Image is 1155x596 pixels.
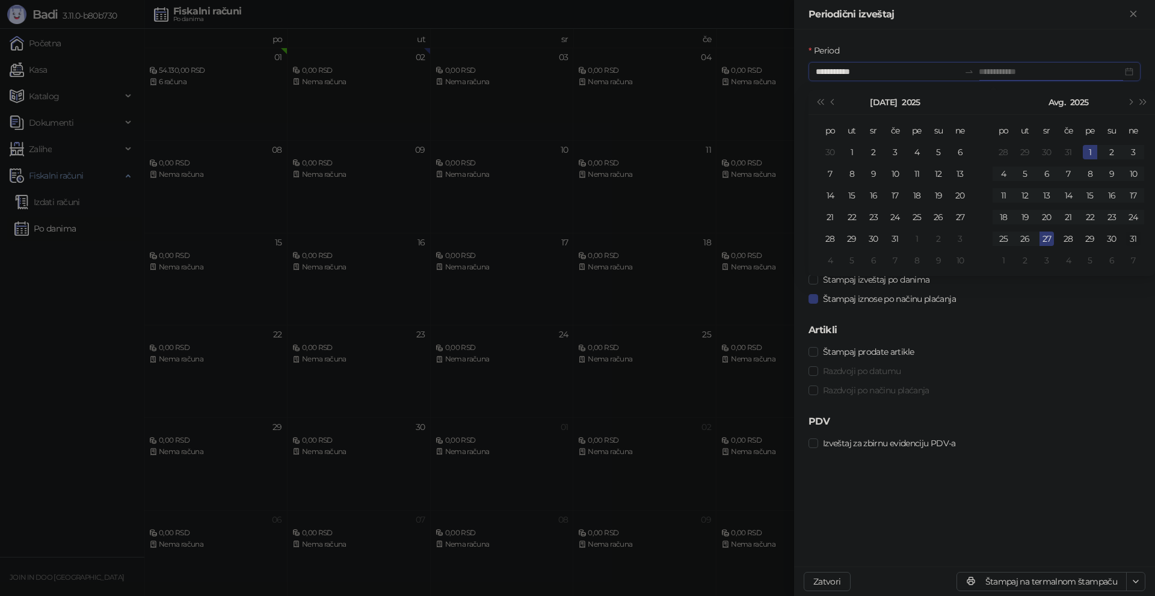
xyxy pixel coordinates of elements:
button: Izaberi mesec [1049,90,1065,114]
th: pe [906,120,928,141]
td: 2025-07-12 [928,163,949,185]
div: 12 [931,167,946,181]
div: 28 [823,232,837,246]
td: 2025-07-04 [906,141,928,163]
td: 2025-08-03 [949,228,971,250]
td: 2025-07-08 [841,163,863,185]
td: 2025-07-19 [928,185,949,206]
div: Periodični izveštaj [808,7,1126,22]
button: Izaberi mesec [870,90,897,114]
button: Sledeća godina (Control + right) [1137,90,1150,114]
div: 23 [866,210,881,224]
div: 5 [845,253,859,268]
th: če [1058,120,1079,141]
td: 2025-07-13 [949,163,971,185]
td: 2025-07-10 [884,163,906,185]
div: 6 [1104,253,1119,268]
div: 20 [953,188,967,203]
td: 2025-08-02 [1101,141,1123,163]
td: 2025-07-24 [884,206,906,228]
td: 2025-09-05 [1079,250,1101,271]
td: 2025-08-01 [906,228,928,250]
td: 2025-08-02 [928,228,949,250]
th: sr [1036,120,1058,141]
th: če [884,120,906,141]
td: 2025-07-28 [993,141,1014,163]
div: 16 [1104,188,1119,203]
td: 2025-07-03 [884,141,906,163]
td: 2025-08-07 [884,250,906,271]
div: 22 [1083,210,1097,224]
div: 15 [845,188,859,203]
td: 2025-07-06 [949,141,971,163]
div: 13 [1039,188,1054,203]
td: 2025-07-31 [884,228,906,250]
td: 2025-07-26 [928,206,949,228]
button: Sledeći mesec (PageDown) [1123,90,1136,114]
th: po [819,120,841,141]
span: Razdvoji po načinu plaćanja [818,384,934,397]
div: 29 [1018,145,1032,159]
td: 2025-07-07 [819,163,841,185]
span: Štampaj prodate artikle [818,345,919,358]
div: 1 [1083,145,1097,159]
td: 2025-08-28 [1058,228,1079,250]
button: Štampaj na termalnom štampaču [956,572,1127,591]
td: 2025-07-21 [819,206,841,228]
td: 2025-08-04 [993,163,1014,185]
div: 30 [823,145,837,159]
td: 2025-07-29 [841,228,863,250]
button: Prethodna godina (Control + left) [813,90,827,114]
div: 26 [1018,232,1032,246]
div: 19 [1018,210,1032,224]
div: 9 [866,167,881,181]
td: 2025-08-29 [1079,228,1101,250]
span: to [964,67,974,76]
td: 2025-08-10 [949,250,971,271]
td: 2025-08-09 [1101,163,1123,185]
td: 2025-08-06 [1036,163,1058,185]
td: 2025-08-10 [1123,163,1144,185]
td: 2025-09-07 [1123,250,1144,271]
td: 2025-08-16 [1101,185,1123,206]
div: 30 [866,232,881,246]
td: 2025-07-17 [884,185,906,206]
div: 27 [953,210,967,224]
div: 7 [823,167,837,181]
div: 8 [845,167,859,181]
button: Izaberi godinu [1070,90,1088,114]
td: 2025-08-19 [1014,206,1036,228]
th: ut [841,120,863,141]
div: 29 [1083,232,1097,246]
div: 7 [1061,167,1076,181]
button: Izaberi godinu [902,90,920,114]
td: 2025-08-31 [1123,228,1144,250]
div: 14 [1061,188,1076,203]
td: 2025-07-14 [819,185,841,206]
h5: PDV [808,414,1141,429]
div: 4 [823,253,837,268]
div: 20 [1039,210,1054,224]
td: 2025-07-02 [863,141,884,163]
div: 25 [910,210,924,224]
td: 2025-08-22 [1079,206,1101,228]
div: 5 [1018,167,1032,181]
div: 4 [910,145,924,159]
td: 2025-08-08 [1079,163,1101,185]
input: Period [816,65,959,78]
div: 11 [996,188,1011,203]
td: 2025-08-24 [1123,206,1144,228]
div: 2 [1018,253,1032,268]
th: ne [1123,120,1144,141]
button: Zatvori [1126,7,1141,22]
td: 2025-07-15 [841,185,863,206]
span: Štampaj izveštaj po danima [818,273,934,286]
th: sr [863,120,884,141]
span: Razdvoji po datumu [818,364,905,378]
td: 2025-08-05 [1014,163,1036,185]
div: 18 [996,210,1011,224]
div: 3 [1126,145,1141,159]
div: 24 [888,210,902,224]
div: 10 [953,253,967,268]
div: 2 [931,232,946,246]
